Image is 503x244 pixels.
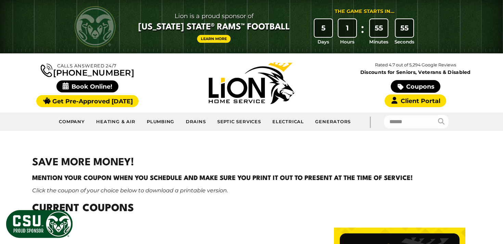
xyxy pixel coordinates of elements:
[209,62,294,104] img: Lion Home Service
[197,35,231,43] a: Learn More
[396,19,413,37] div: 55
[335,8,395,15] div: The Game Starts in...
[141,115,180,129] a: Plumbing
[318,38,329,45] span: Days
[335,70,496,75] span: Discounts for Seniors, Veterans & Disabled
[310,115,356,129] a: Generators
[180,115,211,129] a: Drains
[357,113,384,131] div: |
[338,19,356,37] div: 1
[32,187,228,194] em: Click the coupon of your choice below to download a printable version.
[138,22,290,33] span: [US_STATE] State® Rams™ Football
[314,19,332,37] div: 5
[32,158,134,168] strong: SAVE MORE MONEY!
[212,115,267,129] a: Septic Services
[32,201,471,217] h2: Current Coupons
[334,61,498,69] p: Rated 4.7 out of 5,294 Google Reviews
[36,95,139,107] a: Get Pre-Approved [DATE]
[41,62,134,77] a: [PHONE_NUMBER]
[359,19,366,46] div: :
[56,80,118,92] span: Book Online!
[385,94,446,107] a: Client Portal
[391,80,440,93] a: Coupons
[5,209,74,239] img: CSU Sponsor Badge
[370,19,388,37] div: 55
[267,115,310,129] a: Electrical
[138,11,290,22] span: Lion is a proud sponsor of
[53,115,91,129] a: Company
[340,38,354,45] span: Hours
[91,115,141,129] a: Heating & Air
[369,38,388,45] span: Minutes
[75,6,116,47] img: CSU Rams logo
[32,174,471,183] h4: Mention your coupon when you schedule and make sure you print it out to present at the time of se...
[395,38,414,45] span: Seconds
